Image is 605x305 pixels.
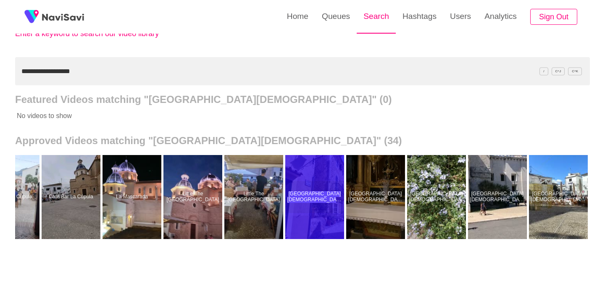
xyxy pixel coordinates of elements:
[15,105,532,126] p: No videos to show
[285,155,346,239] a: [GEOGRAPHIC_DATA][DEMOGRAPHIC_DATA]Plaza de la Iglesia
[163,155,224,239] a: Little The [GEOGRAPHIC_DATA]Little The Italy
[42,13,84,21] img: fireSpot
[15,94,590,105] h2: Featured Videos matching "[GEOGRAPHIC_DATA][DEMOGRAPHIC_DATA]" (0)
[42,155,103,239] a: Café Bar La CúpulaCafé Bar La Cúpula
[539,67,548,75] span: /
[530,9,577,25] button: Sign Out
[103,155,163,239] a: La MascaradaLa Mascarada
[468,155,529,239] a: [GEOGRAPHIC_DATA][DEMOGRAPHIC_DATA]Plaza de la Iglesia
[552,67,565,75] span: C^J
[529,155,590,239] a: [GEOGRAPHIC_DATA][DEMOGRAPHIC_DATA]Plaza de la Iglesia
[346,155,407,239] a: [GEOGRAPHIC_DATA][DEMOGRAPHIC_DATA]Plaza de la Iglesia
[407,155,468,239] a: [GEOGRAPHIC_DATA][DEMOGRAPHIC_DATA]Plaza de la Iglesia
[568,67,582,75] span: C^K
[15,135,590,147] h2: Approved Videos matching "[GEOGRAPHIC_DATA][DEMOGRAPHIC_DATA]" (34)
[21,6,42,27] img: fireSpot
[15,29,200,38] p: Enter a keyword to search our video library
[224,155,285,239] a: Little The [GEOGRAPHIC_DATA]Little The Italy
